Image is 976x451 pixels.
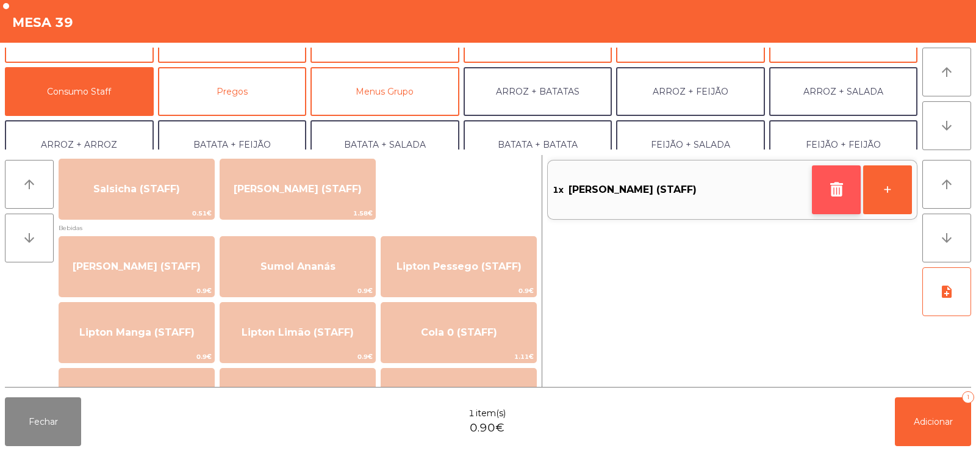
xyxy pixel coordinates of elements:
span: Lipton Pessego (STAFF) [396,261,522,272]
i: arrow_upward [22,177,37,192]
button: + [863,165,912,214]
span: [PERSON_NAME] (STAFF) [569,181,697,199]
button: Consumo Staff [5,67,154,116]
button: BATATA + SALADA [310,120,459,169]
span: Lipton Manga (STAFF) [79,327,195,338]
span: 0.9€ [220,351,375,363]
button: ARROZ + BATATAS [464,67,612,116]
button: arrow_downward [5,214,54,262]
span: 1.11€ [381,351,536,363]
span: Cola 0 (STAFF) [421,327,497,338]
span: Sumol Ananás [260,261,335,272]
i: arrow_upward [939,65,954,79]
button: arrow_upward [5,160,54,209]
div: 1 [962,391,974,403]
button: arrow_upward [922,160,971,209]
i: arrow_downward [22,231,37,245]
i: arrow_upward [939,177,954,192]
button: BATATA + BATATA [464,120,612,169]
span: 0.9€ [59,285,214,297]
span: [PERSON_NAME] (STAFF) [73,261,201,272]
button: note_add [922,267,971,316]
button: FEIJÃO + FEIJÃO [769,120,918,169]
span: 0.51€ [59,207,214,219]
span: Bebidas [59,222,537,234]
span: 0.9€ [220,285,375,297]
span: [PERSON_NAME] (STAFF) [234,183,362,195]
span: Lipton Limão (STAFF) [242,327,354,338]
span: 0.9€ [59,351,214,363]
button: arrow_downward [922,214,971,262]
span: 0.90€ [470,420,504,436]
i: note_add [939,284,954,299]
span: 1x [553,181,564,199]
button: ARROZ + ARROZ [5,120,154,169]
span: 1.58€ [220,207,375,219]
i: arrow_downward [939,231,954,245]
button: ARROZ + SALADA [769,67,918,116]
span: Salsicha (STAFF) [93,183,180,195]
button: ARROZ + FEIJÃO [616,67,765,116]
i: arrow_downward [939,118,954,133]
button: BATATA + FEIJÃO [158,120,307,169]
span: 0.9€ [381,285,536,297]
button: arrow_downward [922,101,971,150]
span: item(s) [476,407,506,420]
span: Adicionar [914,416,953,427]
h4: Mesa 39 [12,13,73,32]
button: FEIJÃO + SALADA [616,120,765,169]
button: Pregos [158,67,307,116]
button: Adicionar1 [895,397,971,446]
button: Menus Grupo [310,67,459,116]
button: arrow_upward [922,48,971,96]
span: 1 [468,407,475,420]
button: Fechar [5,397,81,446]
